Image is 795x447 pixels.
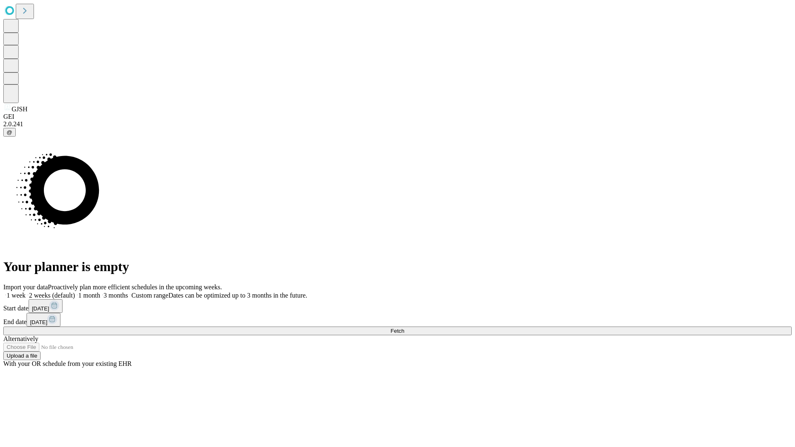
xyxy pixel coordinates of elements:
span: With your OR schedule from your existing EHR [3,360,132,367]
span: Alternatively [3,335,38,342]
div: Start date [3,299,792,313]
span: [DATE] [32,305,49,312]
h1: Your planner is empty [3,259,792,274]
button: [DATE] [29,299,63,313]
button: Fetch [3,327,792,335]
button: Upload a file [3,351,41,360]
span: Fetch [390,328,404,334]
span: GJSH [12,106,27,113]
span: [DATE] [30,319,47,325]
span: 1 week [7,292,26,299]
span: @ [7,129,12,135]
span: 3 months [104,292,128,299]
span: Proactively plan more efficient schedules in the upcoming weeks. [48,284,222,291]
span: Import your data [3,284,48,291]
span: Dates can be optimized up to 3 months in the future. [169,292,307,299]
div: GEI [3,113,792,120]
button: [DATE] [26,313,60,327]
span: 1 month [78,292,100,299]
div: End date [3,313,792,327]
button: @ [3,128,16,137]
span: Custom range [131,292,168,299]
div: 2.0.241 [3,120,792,128]
span: 2 weeks (default) [29,292,75,299]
